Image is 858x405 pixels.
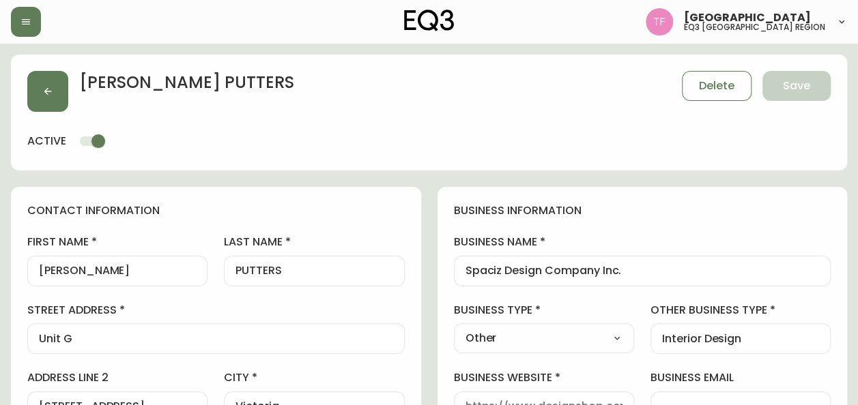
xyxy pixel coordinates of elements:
[650,303,831,318] label: other business type
[699,78,734,93] span: Delete
[650,370,831,385] label: business email
[27,203,405,218] h4: contact information
[682,71,752,101] button: Delete
[454,203,831,218] h4: business information
[684,23,825,31] h5: eq3 [GEOGRAPHIC_DATA] region
[454,235,831,250] label: business name
[454,303,634,318] label: business type
[27,370,208,385] label: address line 2
[27,303,405,318] label: street address
[224,235,404,250] label: last name
[404,10,455,31] img: logo
[684,12,811,23] span: [GEOGRAPHIC_DATA]
[27,134,66,149] h4: active
[454,370,634,385] label: business website
[224,370,404,385] label: city
[27,235,208,250] label: first name
[79,71,294,101] h2: [PERSON_NAME] PUTTERS
[646,8,673,35] img: 971393357b0bdd4f0581b88529d406f6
